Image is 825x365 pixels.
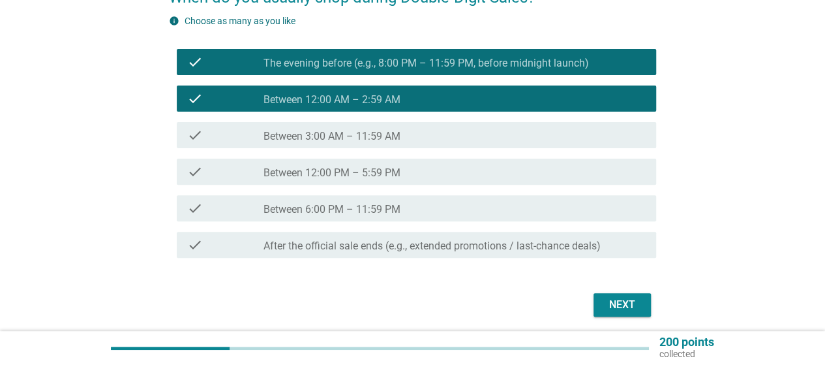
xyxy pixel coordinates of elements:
[263,203,400,216] label: Between 6:00 PM – 11:59 PM
[263,130,400,143] label: Between 3:00 AM – 11:59 AM
[263,57,589,70] label: The evening before (e.g., 8:00 PM – 11:59 PM, before midnight launch)
[263,93,400,106] label: Between 12:00 AM – 2:59 AM
[169,16,179,26] i: info
[187,200,203,216] i: check
[187,54,203,70] i: check
[187,127,203,143] i: check
[185,16,295,26] label: Choose as many as you like
[659,336,714,348] p: 200 points
[593,293,651,317] button: Next
[187,164,203,180] i: check
[263,240,601,253] label: After the official sale ends (e.g., extended promotions / last-chance deals)
[187,91,203,106] i: check
[659,348,714,360] p: collected
[604,297,640,313] div: Next
[263,167,400,180] label: Between 12:00 PM – 5:59 PM
[187,237,203,253] i: check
